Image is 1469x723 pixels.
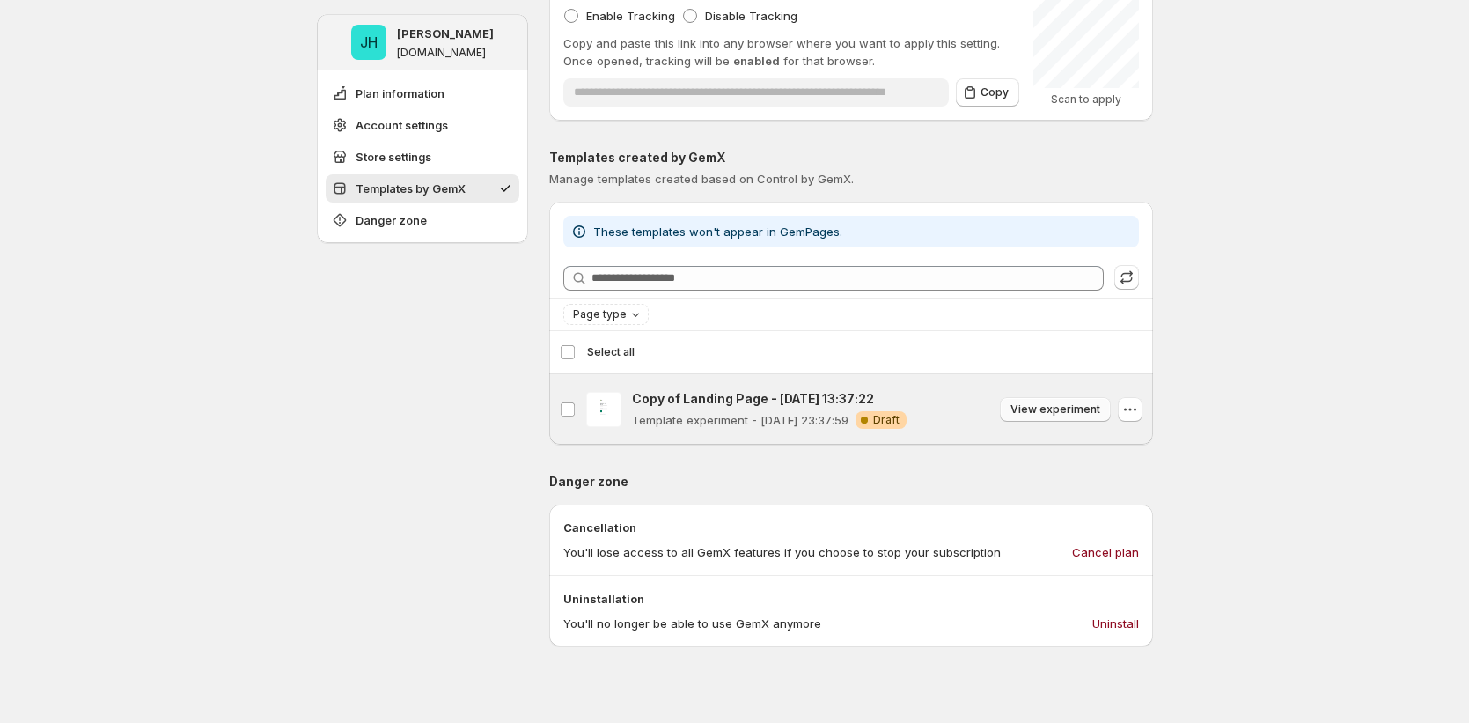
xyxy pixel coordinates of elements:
[573,307,627,321] span: Page type
[1010,402,1100,417] span: View experiment
[632,390,907,408] p: Copy of Landing Page - [DATE] 13:37:22
[356,148,431,166] span: Store settings
[356,85,444,102] span: Plan information
[326,143,519,171] button: Store settings
[397,46,486,60] p: [DOMAIN_NAME]
[956,78,1019,107] button: Copy
[549,473,1153,491] p: Danger zone
[360,33,378,51] text: JH
[549,172,854,186] span: Manage templates created based on Control by GemX.
[326,111,519,139] button: Account settings
[549,149,1153,166] p: Templates created by GemX
[563,543,1001,561] p: You'll lose access to all GemX features if you choose to stop your subscription
[563,34,1019,70] p: Copy and paste this link into any browser where you want to apply this setting. Once opened, trac...
[587,345,635,359] span: Select all
[351,25,386,60] span: Jena Hoang
[356,211,427,229] span: Danger zone
[1092,615,1139,632] span: Uninstall
[1000,397,1111,422] button: View experiment
[1072,543,1139,561] span: Cancel plan
[563,615,821,632] p: You'll no longer be able to use GemX anymore
[563,590,1139,608] p: Uninstallation
[397,25,494,42] p: [PERSON_NAME]
[733,54,780,68] span: enabled
[632,411,848,429] p: Template experiment - [DATE] 23:37:59
[1033,92,1139,107] p: Scan to apply
[1082,609,1149,638] button: Uninstall
[981,85,1009,100] span: Copy
[356,180,466,197] span: Templates by GemX
[356,116,448,134] span: Account settings
[593,225,842,239] span: These templates won't appear in GemPages.
[326,174,519,203] button: Templates by GemX
[326,79,519,107] button: Plan information
[563,519,1139,536] p: Cancellation
[1061,538,1149,566] button: Cancel plan
[586,392,621,427] img: Copy of Landing Page - Sep 11, 13:37:22
[586,9,675,23] span: Enable Tracking
[564,305,648,324] button: Page type
[326,206,519,234] button: Danger zone
[705,9,797,23] span: Disable Tracking
[873,413,900,427] span: Draft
